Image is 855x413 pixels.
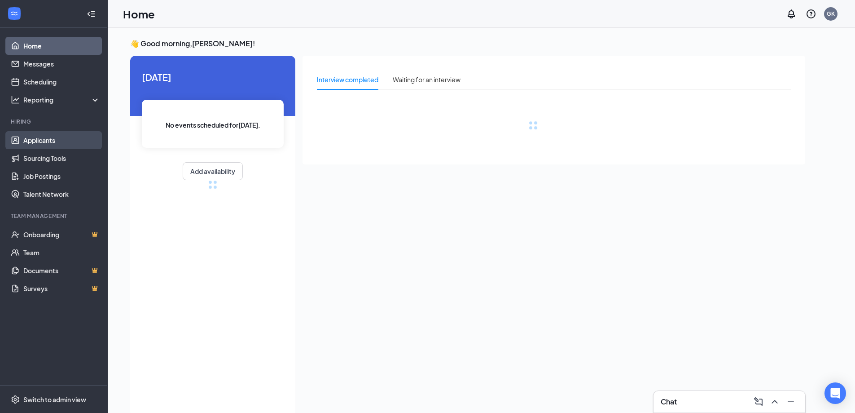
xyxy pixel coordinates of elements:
svg: Notifications [786,9,797,19]
h3: 👋 Good morning, [PERSON_NAME] ! [130,39,805,49]
div: GK [827,10,835,18]
div: Hiring [11,118,98,125]
a: Sourcing Tools [23,149,100,167]
span: No events scheduled for [DATE] . [166,120,260,130]
span: [DATE] [142,70,284,84]
div: loading meetings... [208,180,217,189]
div: Reporting [23,95,101,104]
svg: QuestionInfo [806,9,816,19]
svg: Analysis [11,95,20,104]
a: Home [23,37,100,55]
svg: ComposeMessage [753,396,764,407]
a: Scheduling [23,73,100,91]
div: Switch to admin view [23,395,86,404]
svg: Collapse [87,9,96,18]
a: SurveysCrown [23,280,100,298]
a: OnboardingCrown [23,226,100,244]
svg: WorkstreamLogo [10,9,19,18]
svg: ChevronUp [769,396,780,407]
button: Add availability [183,162,243,180]
div: Team Management [11,212,98,220]
div: Waiting for an interview [393,75,460,84]
h1: Home [123,6,155,22]
a: Talent Network [23,185,100,203]
a: Applicants [23,131,100,149]
button: ChevronUp [767,395,782,409]
a: Team [23,244,100,262]
div: Open Intercom Messenger [824,382,846,404]
button: Minimize [784,395,798,409]
button: ComposeMessage [751,395,766,409]
svg: Settings [11,395,20,404]
a: Job Postings [23,167,100,185]
a: Messages [23,55,100,73]
h3: Chat [661,397,677,407]
a: DocumentsCrown [23,262,100,280]
div: Interview completed [317,75,378,84]
svg: Minimize [785,396,796,407]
